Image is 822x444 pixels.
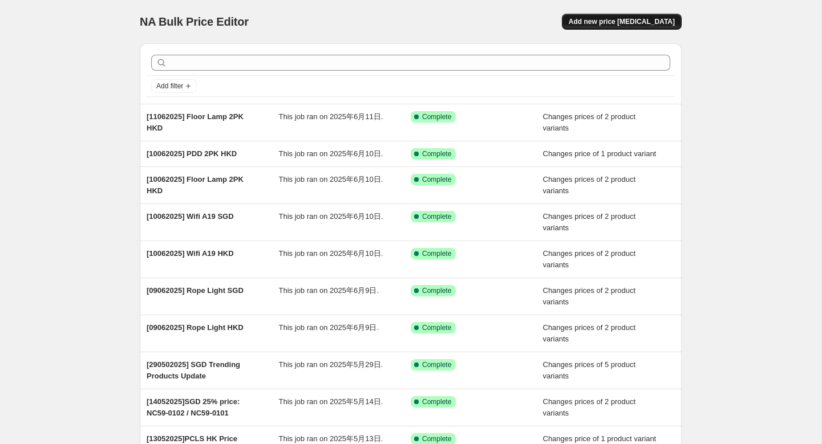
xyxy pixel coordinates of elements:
span: [09062025] Rope Light HKD [147,323,244,332]
span: Complete [422,323,451,332]
span: [10062025] PDD 2PK HKD [147,149,237,158]
span: Complete [422,286,451,295]
span: Changes price of 1 product variant [543,434,657,443]
span: [10062025] Floor Lamp 2PK HKD [147,175,244,195]
span: Complete [422,149,451,158]
span: This job ran on 2025年6月11日. [279,112,383,121]
span: Changes prices of 5 product variants [543,360,636,380]
span: [10062025] Wifi A19 SGD [147,212,234,221]
span: Changes prices of 2 product variants [543,323,636,343]
span: This job ran on 2025年5月14日. [279,397,383,406]
span: This job ran on 2025年6月9日. [279,323,379,332]
span: NA Bulk Price Editor [140,15,249,28]
span: Changes prices of 2 product variants [543,212,636,232]
span: This job ran on 2025年6月10日. [279,175,383,184]
span: Changes prices of 2 product variants [543,286,636,306]
span: Complete [422,360,451,369]
span: This job ran on 2025年6月10日. [279,212,383,221]
span: Changes prices of 2 product variants [543,112,636,132]
span: Changes prices of 2 product variants [543,175,636,195]
span: Changes prices of 2 product variants [543,249,636,269]
span: Changes price of 1 product variant [543,149,657,158]
span: Complete [422,249,451,258]
span: [10062025] Wifi A19 HKD [147,249,234,258]
span: This job ran on 2025年6月10日. [279,149,383,158]
span: Changes prices of 2 product variants [543,397,636,417]
span: Complete [422,175,451,184]
button: Add filter [151,79,197,93]
button: Add new price [MEDICAL_DATA] [562,14,682,30]
span: This job ran on 2025年6月10日. [279,249,383,258]
span: Complete [422,434,451,443]
span: [14052025]SGD 25% price: NC59-0102 / NC59-0101 [147,397,240,417]
span: This job ran on 2025年5月13日. [279,434,383,443]
span: Add new price [MEDICAL_DATA] [569,17,675,26]
span: Complete [422,212,451,221]
span: [09062025] Rope Light SGD [147,286,244,295]
span: Complete [422,397,451,406]
span: [13052025]PCLS HK Price [147,434,237,443]
span: [11062025] Floor Lamp 2PK HKD [147,112,244,132]
span: Add filter [156,82,183,91]
span: This job ran on 2025年6月9日. [279,286,379,295]
span: [290502025] SGD Trending Products Update [147,360,240,380]
span: Complete [422,112,451,121]
span: This job ran on 2025年5月29日. [279,360,383,369]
